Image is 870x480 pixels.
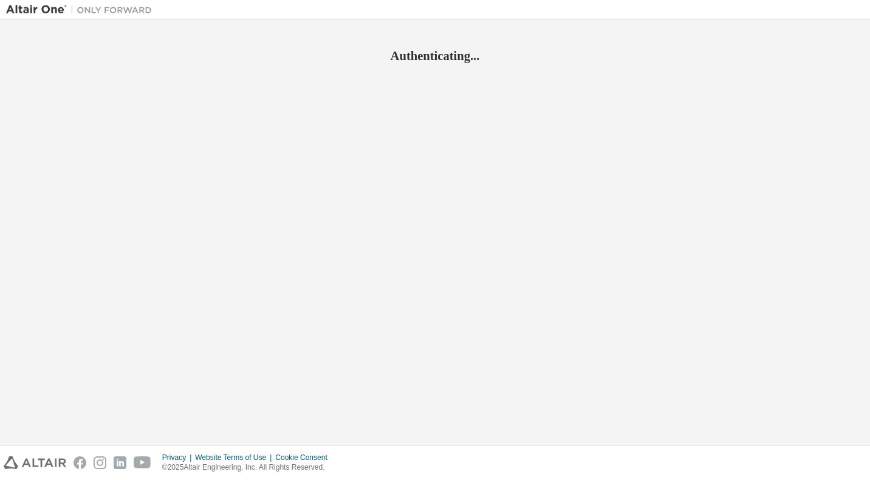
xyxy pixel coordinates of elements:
div: Cookie Consent [275,453,334,462]
img: linkedin.svg [114,456,126,469]
p: © 2025 Altair Engineering, Inc. All Rights Reserved. [162,462,335,473]
div: Privacy [162,453,195,462]
h2: Authenticating... [6,48,864,64]
img: instagram.svg [94,456,106,469]
img: facebook.svg [74,456,86,469]
div: Website Terms of Use [195,453,275,462]
img: altair_logo.svg [4,456,66,469]
img: Altair One [6,4,158,16]
img: youtube.svg [134,456,151,469]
